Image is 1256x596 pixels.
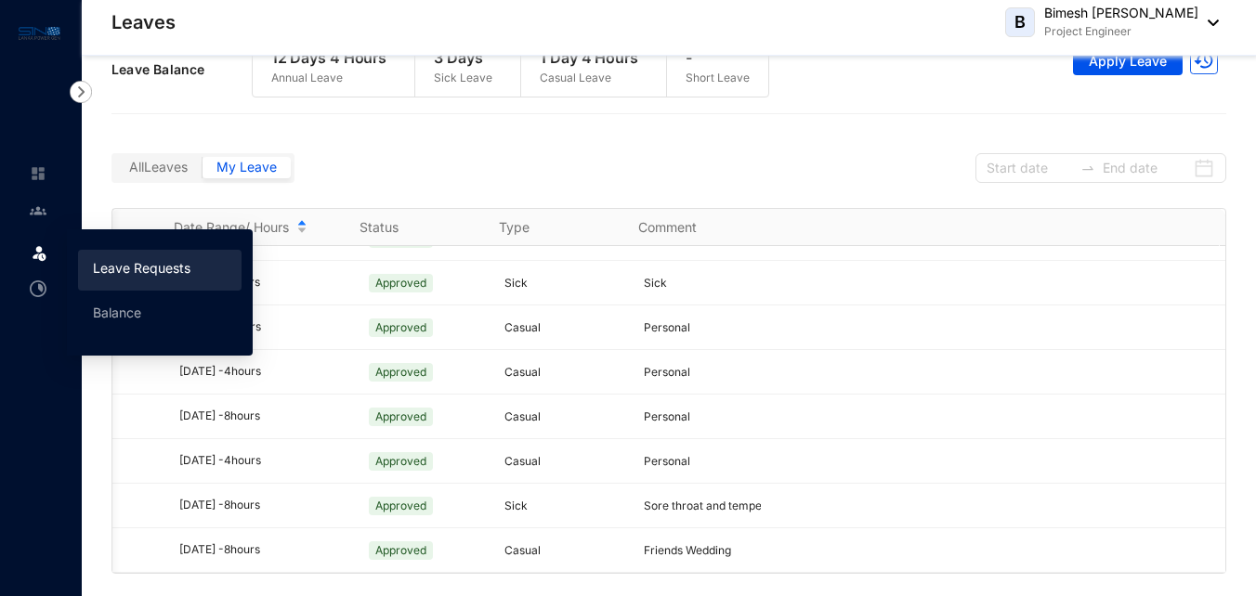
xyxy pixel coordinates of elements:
th: Status [337,209,477,246]
span: Sick [644,276,667,290]
p: Sick [504,497,621,515]
span: Approved [369,408,433,426]
p: Casual Leave [540,69,638,87]
img: nav-icon-right.af6afadce00d159da59955279c43614e.svg [70,81,92,103]
span: Personal [644,365,690,379]
p: Annual Leave [271,69,387,87]
p: Leave Balance [111,60,252,79]
span: Sore throat and temperature [644,499,794,512]
input: Start date [987,158,1073,178]
div: [DATE] - 4 hours [179,318,343,336]
div: [DATE] - 8 hours [179,408,343,425]
th: Type [477,209,616,246]
input: End date [1103,158,1189,178]
p: Casual [504,452,621,471]
img: LogTrail.35c9aa35263bf2dfc41e2a690ab48f33.svg [1190,46,1218,74]
p: - [686,46,750,69]
span: B [1014,14,1026,31]
img: leave.99b8a76c7fa76a53782d.svg [30,243,48,262]
li: Contacts [15,192,59,229]
img: logo [19,22,60,44]
img: home-unselected.a29eae3204392db15eaf.svg [30,165,46,182]
span: Date Range/ Hours [174,218,289,237]
th: Comment [616,209,755,246]
p: Casual [504,408,621,426]
p: Leaves [111,9,176,35]
p: 12 Days 4 Hours [271,46,387,69]
span: My Leave [216,159,277,175]
p: Project Engineer [1044,22,1198,41]
p: Sick Leave [434,69,492,87]
div: [DATE] - 8 hours [179,497,343,514]
span: Personal [644,320,690,334]
span: swap-right [1080,161,1095,175]
span: Approved [369,318,433,337]
button: Apply Leave [1073,45,1183,75]
span: Approved [369,274,433,292]
img: time-attendance-unselected.8aad090b53826881fffb.svg [30,280,46,297]
span: to [1080,161,1095,175]
li: Time Attendance [15,270,59,307]
a: Balance [93,304,141,320]
p: 3 Days [434,46,492,69]
span: Approved [369,452,433,471]
img: dropdown-black.8e83cc76930a90b1a4fdb6d089b7bf3a.svg [1198,19,1219,26]
span: Apply Leave [1089,52,1167,71]
span: Personal [644,454,690,468]
div: [DATE] - 8 hours [179,541,343,559]
span: All Leaves [129,159,188,175]
span: Approved [369,497,433,515]
p: Bimesh [PERSON_NAME] [1044,4,1198,22]
p: Casual [504,541,621,560]
li: Home [15,155,59,192]
p: Sick [504,274,621,292]
span: Approved [369,363,433,382]
span: Approved [369,541,433,560]
a: Leave Requests [93,260,190,276]
span: Personal [644,409,690,423]
p: 1 Day 4 Hours [540,46,638,69]
span: Friends Wedding [644,543,731,557]
div: [DATE] - 4 hours [179,363,343,381]
p: Casual [504,363,621,382]
div: [DATE] - 8 hours [179,274,343,292]
p: Short Leave [686,69,750,87]
p: Casual [504,318,621,337]
div: [DATE] - 4 hours [179,452,343,470]
img: people-unselected.118708e94b43a90eceab.svg [30,202,46,219]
